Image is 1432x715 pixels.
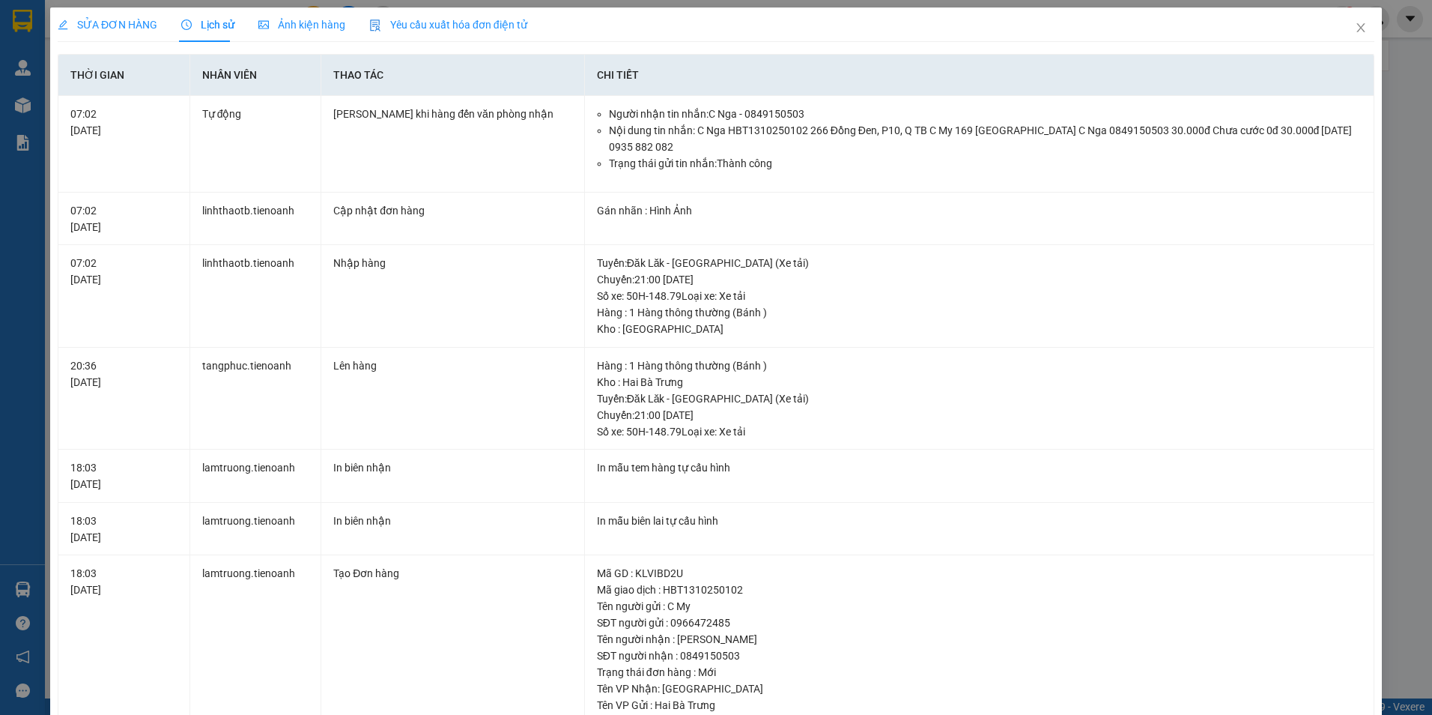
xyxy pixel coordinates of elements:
[597,374,1362,390] div: Kho : Hai Bà Trưng
[70,357,178,390] div: 20:36 [DATE]
[369,19,527,31] span: Yêu cầu xuất hóa đơn điện tử
[597,681,1362,697] div: Tên VP Nhận: [GEOGRAPHIC_DATA]
[597,598,1362,615] div: Tên người gửi : C My
[597,255,1362,304] div: Tuyến : Đăk Lăk - [GEOGRAPHIC_DATA] (Xe tải) Chuyến: 21:00 [DATE] Số xe: 50H-148.79 Loại xe: Xe tải
[258,19,345,31] span: Ảnh kiện hàng
[70,513,178,546] div: 18:03 [DATE]
[597,459,1362,476] div: In mẫu tem hàng tự cấu hình
[597,631,1362,648] div: Tên người nhận : [PERSON_NAME]
[1340,7,1382,49] button: Close
[333,106,571,122] div: [PERSON_NAME] khi hàng đến văn phòng nhận
[190,348,322,450] td: tangphuc.tienoanh
[597,304,1362,321] div: Hàng : 1 Hàng thông thường (Bánh )
[333,513,571,529] div: In biên nhận
[190,55,322,96] th: Nhân viên
[597,664,1362,681] div: Trạng thái đơn hàng : Mới
[597,321,1362,337] div: Kho : [GEOGRAPHIC_DATA]
[333,357,571,374] div: Lên hàng
[597,565,1362,582] div: Mã GD : KLVIBD2U
[58,55,190,96] th: Thời gian
[597,357,1362,374] div: Hàng : 1 Hàng thông thường (Bánh )
[181,19,234,31] span: Lịch sử
[597,648,1362,664] div: SĐT người nhận : 0849150503
[1355,22,1367,34] span: close
[609,106,1362,122] li: Người nhận tin nhắn: C Nga - 0849150503
[70,106,178,139] div: 07:02 [DATE]
[333,202,571,219] div: Cập nhật đơn hàng
[597,697,1362,714] div: Tên VP Gửi : Hai Bà Trưng
[333,459,571,476] div: In biên nhận
[258,19,269,30] span: picture
[597,202,1362,219] div: Gán nhãn : Hình Ảnh
[597,390,1362,440] div: Tuyến : Đăk Lăk - [GEOGRAPHIC_DATA] (Xe tải) Chuyến: 21:00 [DATE] Số xe: 50H-148.79 Loại xe: Xe tải
[181,19,192,30] span: clock-circle
[70,565,178,598] div: 18:03 [DATE]
[190,245,322,348] td: linhthaotb.tienoanh
[585,55,1374,96] th: Chi tiết
[190,193,322,246] td: linhthaotb.tienoanh
[321,55,584,96] th: Thao tác
[597,582,1362,598] div: Mã giao dịch : HBT1310250102
[58,19,157,31] span: SỬA ĐƠN HÀNG
[190,96,322,193] td: Tự động
[58,19,68,30] span: edit
[70,459,178,492] div: 18:03 [DATE]
[609,155,1362,172] li: Trạng thái gửi tin nhắn: Thành công
[70,202,178,235] div: 07:02 [DATE]
[369,19,381,31] img: icon
[333,565,571,582] div: Tạo Đơn hàng
[597,513,1362,529] div: In mẫu biên lai tự cấu hình
[190,503,322,556] td: lamtruong.tienoanh
[597,615,1362,631] div: SĐT người gửi : 0966472485
[333,255,571,271] div: Nhập hàng
[609,122,1362,155] li: Nội dung tin nhắn: C Nga HBT1310250102 266 Đồng Đen, P10, Q TB C My 169 [GEOGRAPHIC_DATA] C Nga 0...
[70,255,178,288] div: 07:02 [DATE]
[190,450,322,503] td: lamtruong.tienoanh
